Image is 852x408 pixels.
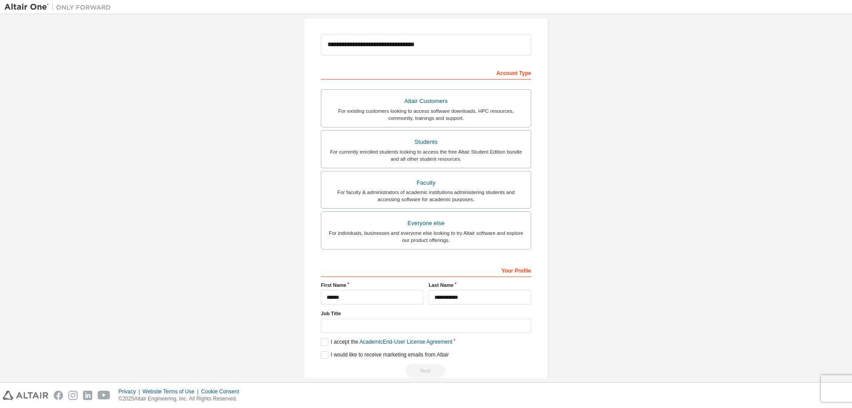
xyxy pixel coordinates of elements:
[3,391,48,400] img: altair_logo.svg
[327,177,525,189] div: Faculty
[4,3,115,12] img: Altair One
[321,364,531,377] div: Read and acccept EULA to continue
[327,148,525,162] div: For currently enrolled students looking to access the free Altair Student Edition bundle and all ...
[321,263,531,277] div: Your Profile
[321,351,449,359] label: I would like to receive marketing emails from Altair
[68,391,78,400] img: instagram.svg
[201,388,244,395] div: Cookie Consent
[54,391,63,400] img: facebook.svg
[321,281,423,289] label: First Name
[429,281,531,289] label: Last Name
[359,339,452,345] a: Academic End-User License Agreement
[327,189,525,203] div: For faculty & administrators of academic institutions administering students and accessing softwa...
[98,391,110,400] img: youtube.svg
[321,338,452,346] label: I accept the
[327,95,525,107] div: Altair Customers
[142,388,201,395] div: Website Terms of Use
[327,217,525,230] div: Everyone else
[321,310,531,317] label: Job Title
[321,65,531,79] div: Account Type
[118,395,245,403] p: © 2025 Altair Engineering, Inc. All Rights Reserved.
[327,230,525,244] div: For individuals, businesses and everyone else looking to try Altair software and explore our prod...
[83,391,92,400] img: linkedin.svg
[327,136,525,148] div: Students
[118,388,142,395] div: Privacy
[327,107,525,122] div: For existing customers looking to access software downloads, HPC resources, community, trainings ...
